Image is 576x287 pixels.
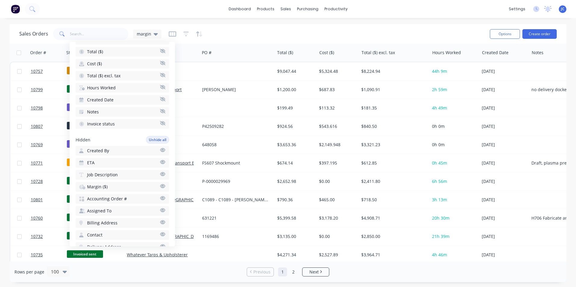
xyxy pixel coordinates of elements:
[490,29,520,39] button: Options
[87,184,108,190] span: Margin ($)
[31,62,67,80] a: 10757
[67,159,103,166] span: Draft
[482,215,527,221] div: [DATE]
[361,68,424,74] div: $8,224.94
[11,5,20,14] img: Factory
[277,68,312,74] div: $9,047.44
[247,269,274,275] a: Previous page
[87,121,115,127] span: Invoice status
[277,105,312,111] div: $199.49
[87,97,114,103] span: Created Date
[277,233,312,239] div: $3,135.00
[31,252,43,258] span: 10735
[31,68,43,74] span: 10757
[361,233,424,239] div: $2,850.00
[14,269,44,275] span: Rows per page
[361,87,424,93] div: $1,090.91
[482,160,527,166] div: [DATE]
[362,50,395,56] div: Total ($) excl. tax
[202,215,269,221] div: 631221
[482,252,527,258] div: [DATE]
[70,28,129,40] input: Search...
[87,196,127,202] span: Accounting Order #
[202,142,269,148] div: 648058
[31,105,43,111] span: 10798
[432,142,445,147] span: 0h 0m
[31,209,67,227] a: 10760
[482,233,527,239] div: [DATE]
[137,31,151,37] span: margin
[31,172,67,190] a: 10728
[361,252,424,258] div: $3,964.71
[432,197,447,202] span: 3h 13m
[87,220,117,226] span: Billing Address
[278,267,287,276] a: Page 1 is your current page
[482,142,527,148] div: [DATE]
[482,87,527,93] div: [DATE]
[127,160,230,166] a: RTER Pty Ltd - Rentco Transport Equipment Rentals
[127,252,188,258] a: Whatever Tarps & Upholsterer
[76,119,169,129] button: Invoice status
[31,178,43,184] span: 10728
[319,178,354,184] div: $0.00
[76,182,169,192] button: Margin ($)
[202,50,211,56] div: PO #
[482,178,527,184] div: [DATE]
[202,160,269,166] div: FS607 Shockmount
[482,123,527,129] div: [DATE]
[76,47,169,57] button: Total ($)
[319,123,354,129] div: $543.616
[432,233,449,239] span: 21h 39m
[67,177,103,184] span: Invoiced sent
[294,5,321,14] div: purchasing
[202,197,269,203] div: C1089 - C1089 - [PERSON_NAME]: XQ91JB- ODO: 315515
[319,87,354,93] div: $687.83
[432,252,447,258] span: 4h 46m
[31,191,67,209] a: 10801
[67,195,103,203] span: Invoiced sent
[67,232,103,239] span: Invoiced sent
[76,218,169,228] button: Billing Address
[87,244,121,250] span: Delivery Address
[277,178,312,184] div: $2,652.98
[31,123,43,129] span: 10807
[277,142,312,148] div: $3,653.36
[146,136,169,143] button: Unhide all
[361,178,424,184] div: $2,411.80
[432,215,449,221] span: 20h 30m
[87,85,116,91] span: Hours Worked
[31,233,43,239] span: 10732
[67,250,103,258] span: Invoiced sent
[361,215,424,221] div: $4,908.71
[432,105,447,111] span: 4h 49m
[277,87,312,93] div: $1,200.00
[31,197,43,203] span: 10801
[76,194,169,204] button: Accounting Order #
[30,50,46,56] div: Order #
[361,123,424,129] div: $840.50
[482,50,509,56] div: Created Date
[319,252,354,258] div: $2,527.89
[31,81,67,99] a: 10799
[432,178,447,184] span: 6h 56m
[319,197,354,203] div: $465.00
[87,109,99,115] span: Notes
[76,59,169,69] button: Cost ($)
[277,215,312,221] div: $5,399.58
[302,269,329,275] a: Next page
[87,208,111,214] span: Assigned To
[226,5,254,14] a: dashboard
[31,160,43,166] span: 10771
[277,160,312,166] div: $674.14
[202,178,269,184] div: P-0000029969
[482,197,527,203] div: [DATE]
[31,227,67,245] a: 10732
[76,146,169,156] button: Created By
[432,160,447,166] span: 0h 45m
[522,29,557,39] button: Create order
[76,137,90,143] span: Hidden
[67,103,103,111] span: Check Stock
[277,197,312,203] div: $790.36
[31,246,67,264] a: 10735
[482,105,527,111] div: [DATE]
